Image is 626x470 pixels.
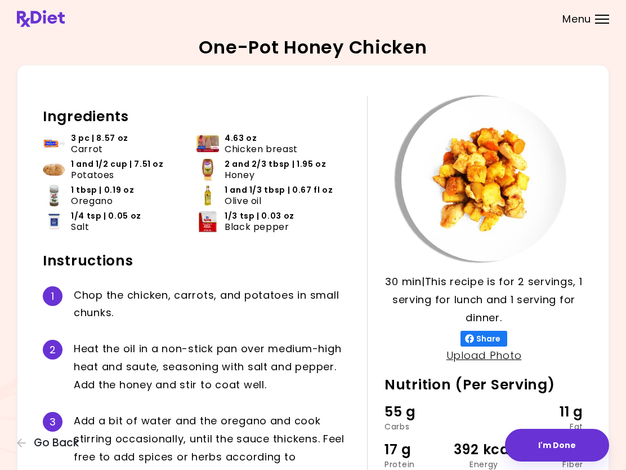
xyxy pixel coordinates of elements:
span: 3 pc | 8.57 oz [71,133,128,144]
div: Fat [517,423,583,431]
div: 392 kcal [451,439,517,460]
span: 1 and 1/2 cup | 7.51 oz [71,159,164,170]
span: Salt [71,221,90,232]
h2: Instructions [43,252,350,270]
div: Energy [451,460,517,468]
a: Upload Photo [446,348,522,362]
img: RxDiet [17,10,65,27]
div: Protein [384,460,451,468]
button: Share [460,331,507,347]
span: Go Back [34,437,79,449]
span: Black pepper [225,221,289,232]
span: Olive oil [225,196,262,206]
span: 1 and 1/3 tbsp | 0.67 fl oz [225,185,333,196]
div: Fiber [517,460,583,468]
span: Share [474,334,503,343]
button: Go Back [17,437,84,449]
div: 55 g [384,401,451,423]
span: 1 tbsp | 0.19 oz [71,185,134,196]
h2: Ingredients [43,108,350,126]
span: Honey [225,170,254,180]
span: 2 and 2/3 tbsp | 1.95 oz [225,159,326,170]
span: 4.63 oz [225,133,257,144]
span: Oregano [71,196,113,206]
div: Carbs [384,423,451,431]
span: Potatoes [71,170,114,180]
div: 2 [43,340,62,360]
h2: Nutrition (Per Serving) [384,376,583,394]
span: Menu [562,14,591,24]
div: 1 [43,286,62,306]
p: 30 min | This recipe is for 2 servings, 1 serving for lunch and 1 serving for dinner. [384,273,583,327]
span: 1/4 tsp | 0.05 oz [71,211,141,221]
div: C h o p t h e c h i c k e n , c a r r o t s , a n d p o t a t o e s i n s m a l l c h u n k s . [74,286,350,322]
h2: One-Pot Honey Chicken [199,38,427,56]
button: I'm Done [505,429,609,462]
span: Chicken breast [225,144,298,154]
span: 1/3 tsp | 0.03 oz [225,211,294,221]
div: 3 [43,412,62,432]
div: 11 g [517,401,583,423]
div: 17 g [384,439,451,460]
span: Carrot [71,144,103,154]
div: H e a t t h e o i l i n a n o n - s t i c k p a n o v e r m e d i u m - h i g h h e a t a n d s a... [74,340,350,394]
